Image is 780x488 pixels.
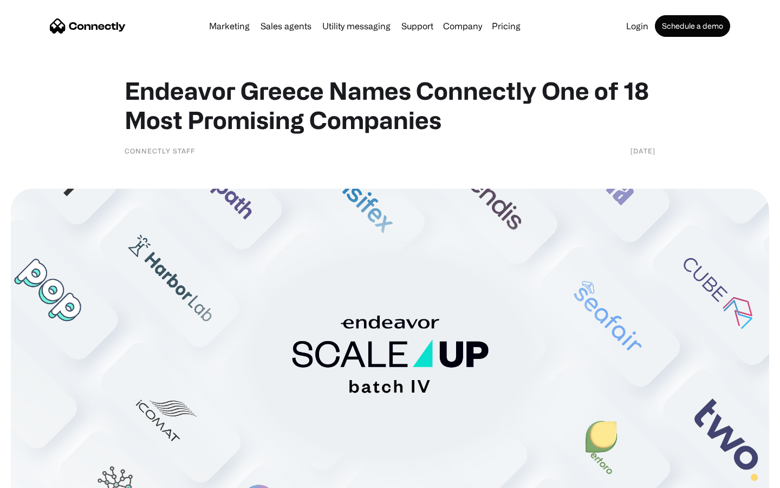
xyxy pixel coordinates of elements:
[125,76,655,134] h1: Endeavor Greece Names Connectly One of 18 Most Promising Companies
[487,22,525,30] a: Pricing
[22,469,65,484] ul: Language list
[256,22,316,30] a: Sales agents
[11,469,65,484] aside: Language selected: English
[630,145,655,156] div: [DATE]
[205,22,254,30] a: Marketing
[622,22,653,30] a: Login
[125,145,195,156] div: Connectly Staff
[443,18,482,34] div: Company
[655,15,730,37] a: Schedule a demo
[397,22,438,30] a: Support
[318,22,395,30] a: Utility messaging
